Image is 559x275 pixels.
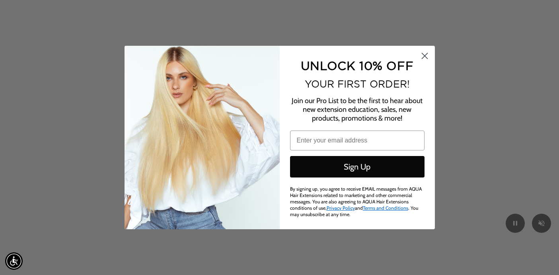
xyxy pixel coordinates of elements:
button: Sign Up [290,156,425,177]
span: By signing up, you agree to receive EMAIL messages from AQUA Hair Extensions related to marketing... [290,186,422,217]
input: Enter your email address [290,131,425,150]
img: daab8b0d-f573-4e8c-a4d0-05ad8d765127.png [125,46,280,229]
a: Privacy Policy [327,205,355,211]
span: UNLOCK 10% OFF [301,59,413,72]
span: Join our Pro List to be the first to hear about new extension education, sales, new products, pro... [292,96,423,123]
a: Terms and Conditions [363,205,408,211]
div: Accessibility Menu [5,252,23,270]
button: Close dialog [418,49,432,63]
span: YOUR FIRST ORDER! [305,78,410,90]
